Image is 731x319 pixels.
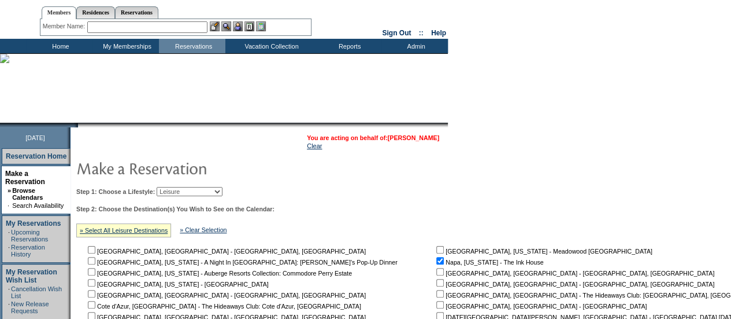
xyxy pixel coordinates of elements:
[431,29,446,37] a: Help
[12,202,64,209] a: Search Availability
[159,39,225,53] td: Reservations
[6,268,57,284] a: My Reservation Wish List
[6,152,66,160] a: Reservation Home
[221,21,231,31] img: View
[76,156,307,179] img: pgTtlMakeReservation.gif
[86,248,366,255] nobr: [GEOGRAPHIC_DATA], [GEOGRAPHIC_DATA] - [GEOGRAPHIC_DATA], [GEOGRAPHIC_DATA]
[434,281,714,288] nobr: [GEOGRAPHIC_DATA], [GEOGRAPHIC_DATA] - [GEOGRAPHIC_DATA], [GEOGRAPHIC_DATA]
[434,248,652,255] nobr: [GEOGRAPHIC_DATA], [US_STATE] - Meadowood [GEOGRAPHIC_DATA]
[11,229,48,243] a: Upcoming Reservations
[307,142,322,149] a: Clear
[11,300,49,314] a: New Release Requests
[25,134,45,141] span: [DATE]
[434,303,647,310] nobr: [GEOGRAPHIC_DATA], [GEOGRAPHIC_DATA] - [GEOGRAPHIC_DATA]
[86,281,269,288] nobr: [GEOGRAPHIC_DATA], [US_STATE] - [GEOGRAPHIC_DATA]
[233,21,243,31] img: Impersonate
[74,123,78,127] img: promoShadowLeftCorner.gif
[388,134,439,141] a: [PERSON_NAME]
[86,292,366,299] nobr: [GEOGRAPHIC_DATA], [GEOGRAPHIC_DATA] - [GEOGRAPHIC_DATA], [GEOGRAPHIC_DATA]
[5,170,45,186] a: Make a Reservation
[8,285,10,299] td: ·
[434,259,543,266] nobr: Napa, [US_STATE] - The Ink House
[86,259,398,266] nobr: [GEOGRAPHIC_DATA], [US_STATE] - A Night In [GEOGRAPHIC_DATA]: [PERSON_NAME]'s Pop-Up Dinner
[42,6,77,19] a: Members
[92,39,159,53] td: My Memberships
[382,29,411,37] a: Sign Out
[11,285,62,299] a: Cancellation Wish List
[43,21,87,31] div: Member Name:
[76,206,274,212] b: Step 2: Choose the Destination(s) You Wish to See on the Calendar:
[12,187,43,201] a: Browse Calendars
[225,39,315,53] td: Vacation Collection
[307,134,439,141] span: You are acting on behalf of:
[115,6,158,19] a: Reservations
[11,244,45,258] a: Reservation History
[434,270,714,277] nobr: [GEOGRAPHIC_DATA], [GEOGRAPHIC_DATA] - [GEOGRAPHIC_DATA], [GEOGRAPHIC_DATA]
[8,229,10,243] td: ·
[8,187,11,194] b: »
[8,244,10,258] td: ·
[381,39,448,53] td: Admin
[78,123,79,127] img: blank.gif
[26,39,92,53] td: Home
[180,226,227,233] a: » Clear Selection
[419,29,424,37] span: ::
[86,270,352,277] nobr: [GEOGRAPHIC_DATA], [US_STATE] - Auberge Resorts Collection: Commodore Perry Estate
[86,303,361,310] nobr: Cote d'Azur, [GEOGRAPHIC_DATA] - The Hideaways Club: Cote d'Azur, [GEOGRAPHIC_DATA]
[6,219,61,228] a: My Reservations
[80,227,168,234] a: » Select All Leisure Destinations
[244,21,254,31] img: Reservations
[8,300,10,314] td: ·
[315,39,381,53] td: Reports
[256,21,266,31] img: b_calculator.gif
[210,21,220,31] img: b_edit.gif
[76,188,155,195] b: Step 1: Choose a Lifestyle:
[8,202,11,209] td: ·
[76,6,115,19] a: Residences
